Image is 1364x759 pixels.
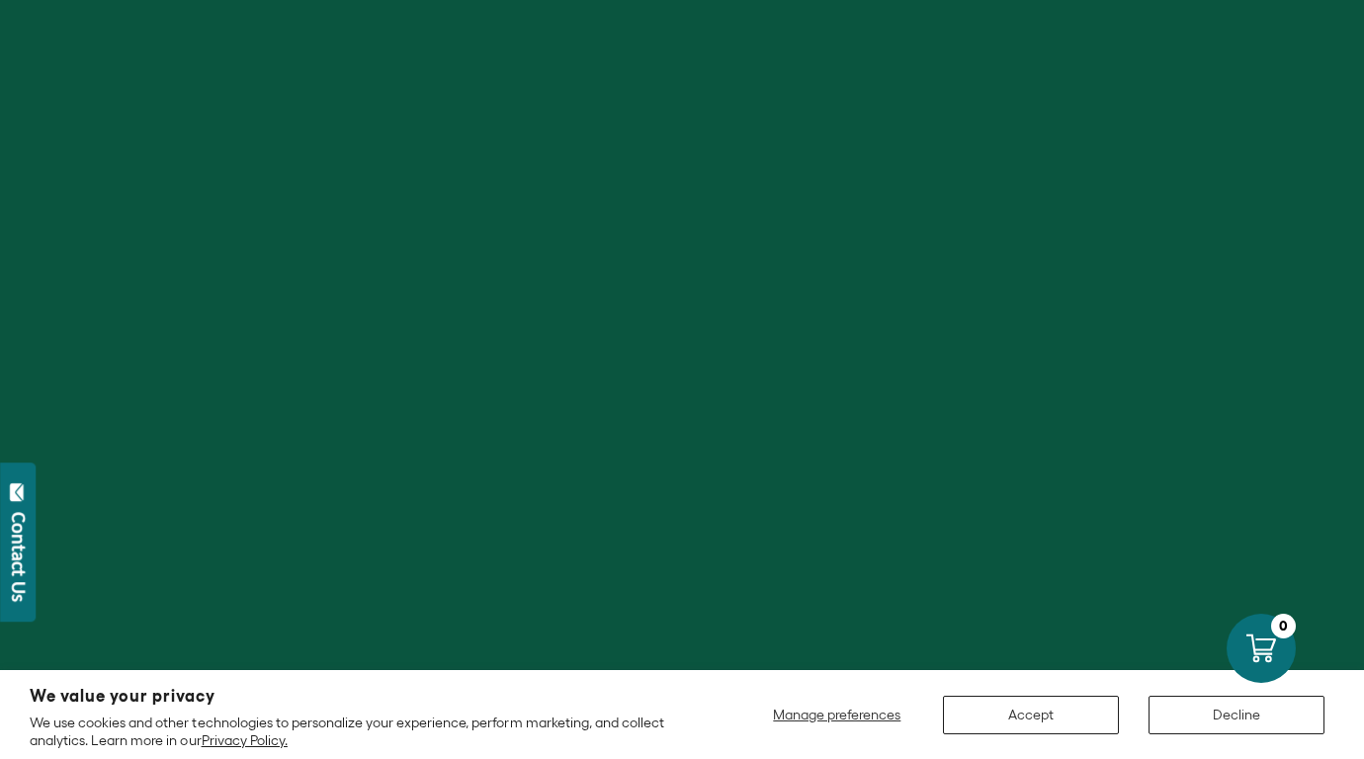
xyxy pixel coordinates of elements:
button: Accept [943,696,1119,734]
p: We use cookies and other technologies to personalize your experience, perform marketing, and coll... [30,714,696,749]
button: Manage preferences [761,696,913,734]
div: 0 [1271,614,1296,638]
span: Manage preferences [773,707,900,722]
a: Privacy Policy. [202,732,288,748]
h2: We value your privacy [30,688,696,705]
button: Decline [1149,696,1324,734]
div: Contact Us [9,512,29,602]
